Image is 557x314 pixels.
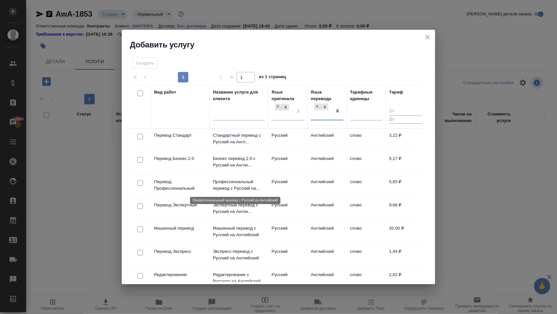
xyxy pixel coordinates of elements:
[347,268,386,291] td: слово
[213,132,265,145] p: Стандартный перевод с Русский на Англ...
[268,175,308,198] td: Русский
[268,245,308,268] td: Русский
[389,115,422,124] input: До
[213,202,265,215] p: Экспертный перевод с Русский на Англи...
[154,202,206,208] p: Перевод Экспертный
[213,225,265,238] p: Машинный перевод с Русский на Английский
[154,132,206,139] p: Перевод Стандарт
[308,222,347,245] td: Английский
[154,248,206,255] p: Перевод Экспресс
[347,129,386,152] td: слово
[308,152,347,175] td: Английский
[389,89,403,96] div: Тариф
[313,103,329,111] div: Английский
[268,222,308,245] td: Русский
[154,89,176,96] div: Вид работ
[268,268,308,291] td: Русский
[154,179,206,192] p: Перевод Профессиональный
[386,199,425,221] td: 9,66 ₽
[213,179,265,192] p: Профессиональный перевод с Русский на...
[389,107,422,115] input: От
[274,103,290,111] div: Русский
[154,225,206,232] p: Машинный перевод
[130,40,435,50] h2: Добавить услугу
[311,89,343,102] div: Язык перевода
[386,245,425,268] td: 1,44 ₽
[347,222,386,245] td: слово
[213,271,265,285] p: Редактирование с Русского на Английский
[308,245,347,268] td: Английский
[347,199,386,221] td: слово
[268,199,308,221] td: Русский
[386,129,425,152] td: 3,22 ₽
[213,155,265,168] p: Бизнес перевод 2.0 с Русский на Англи...
[386,222,425,245] td: 20,00 ₽
[347,175,386,198] td: слово
[347,245,386,268] td: слово
[423,32,433,42] button: close
[213,248,265,261] p: Экспресс-перевод с Русский на Английский
[386,152,425,175] td: 5,17 ₽
[308,268,347,291] td: Английский
[268,129,308,152] td: Русский
[275,104,282,111] div: Русский
[308,129,347,152] td: Английский
[347,152,386,175] td: слово
[386,268,425,291] td: 2,82 ₽
[350,89,383,102] div: Тарифные единицы
[314,103,321,110] div: Английский
[154,271,206,278] p: Редактирование
[268,152,308,175] td: Русский
[308,199,347,221] td: Английский
[259,73,286,82] span: из 1 страниц
[213,89,265,102] div: Название услуги для клиента
[154,155,206,162] p: Перевод Бизнес 2.0
[272,89,304,102] div: Язык оригинала
[308,175,347,198] td: Английский
[386,175,425,198] td: 5,65 ₽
